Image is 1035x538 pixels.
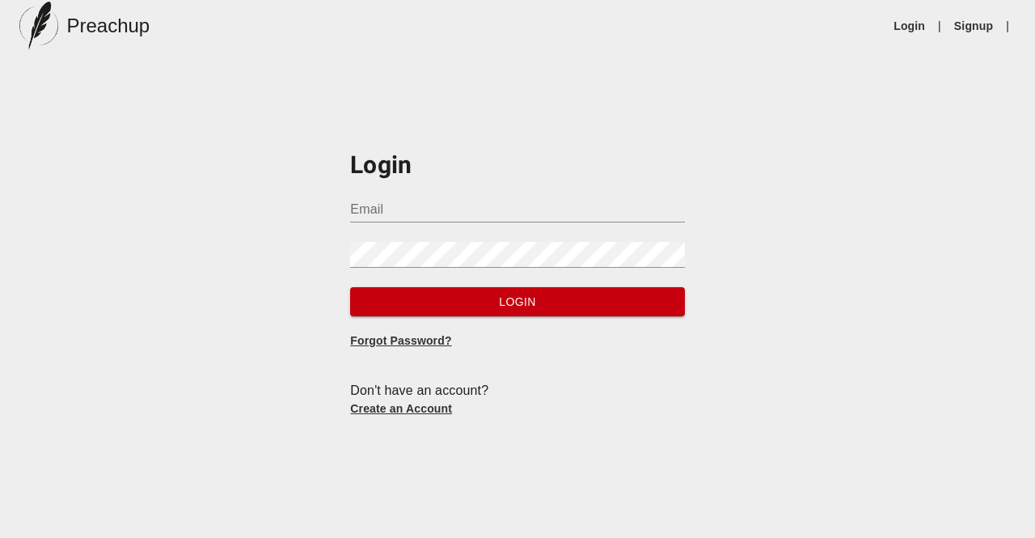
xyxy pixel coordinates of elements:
a: Forgot Password? [350,334,451,347]
li: | [999,18,1016,34]
a: Create an Account [350,402,452,415]
a: Signup [954,18,993,34]
h3: Login [350,149,684,184]
li: | [931,18,948,34]
div: Don't have an account? [350,381,684,400]
h5: Preachup [66,13,150,39]
button: Login [350,287,684,317]
img: preachup-logo.png [19,2,58,50]
a: Login [893,18,925,34]
span: Login [363,292,671,312]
